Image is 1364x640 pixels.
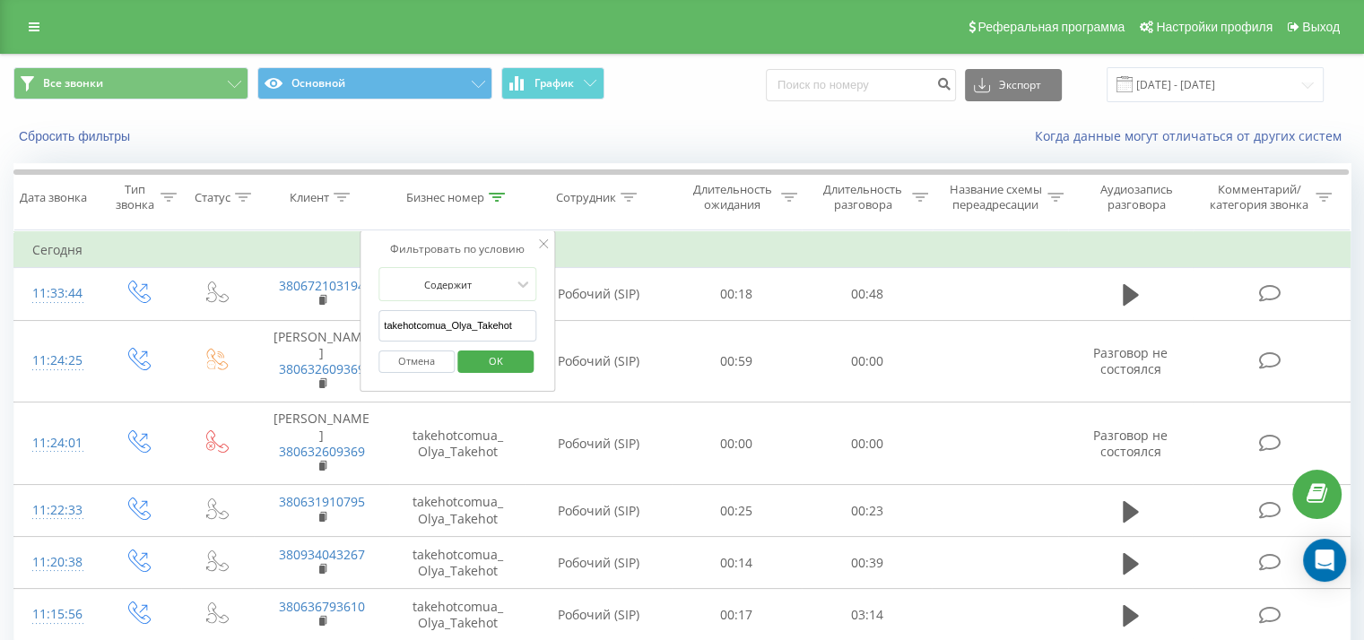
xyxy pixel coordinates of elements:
td: 00:00 [802,402,932,485]
div: Сотрудник [556,190,616,205]
td: Робочий (SIP) [526,320,672,402]
td: 00:23 [802,485,932,537]
div: Дата звонка [20,190,87,205]
button: Все звонки [13,67,248,99]
td: 00:59 [672,320,802,402]
button: Экспорт [965,69,1062,101]
td: 00:00 [672,402,802,485]
td: Робочий (SIP) [526,485,672,537]
td: 00:14 [672,537,802,589]
div: 11:24:01 [32,426,80,461]
button: OK [457,350,534,373]
button: Отмена [378,350,455,373]
a: 380672103194 [279,277,365,294]
div: Бизнес номер [406,190,484,205]
td: takehotcomua_Olya_Takehot [389,537,525,589]
a: Когда данные могут отличаться от других систем [1035,127,1351,144]
button: Основной [257,67,492,99]
div: Длительность разговора [818,182,908,212]
div: 11:20:38 [32,545,80,580]
div: Open Intercom Messenger [1303,539,1346,582]
input: Поиск по номеру [766,69,956,101]
a: 380632609369 [279,360,365,377]
a: 380631910795 [279,493,365,510]
td: 00:25 [672,485,802,537]
span: OK [471,347,521,375]
div: Клиент [290,190,329,205]
span: График [534,77,574,90]
td: 00:18 [672,268,802,320]
span: Реферальная программа [977,20,1125,34]
td: takehotcomua_Olya_Takehot [389,402,525,485]
span: Разговор не состоялся [1093,344,1168,377]
div: Тип звонка [113,182,155,212]
div: Фильтровать по условию [378,240,536,258]
div: Комментарий/категория звонка [1206,182,1311,212]
button: Сбросить фильтры [13,128,139,144]
span: Настройки профиля [1156,20,1273,34]
div: Статус [195,190,230,205]
div: Длительность ожидания [688,182,778,212]
td: Робочий (SIP) [526,537,672,589]
span: Разговор не состоялся [1093,427,1168,460]
td: 00:48 [802,268,932,320]
a: 380636793610 [279,598,365,615]
td: Сегодня [14,232,1351,268]
div: Аудиозапись разговора [1084,182,1189,212]
span: Все звонки [43,76,103,91]
div: 11:22:33 [32,493,80,528]
td: [PERSON_NAME] [254,320,389,402]
span: Выход [1302,20,1340,34]
td: 00:39 [802,537,932,589]
div: 11:33:44 [32,276,80,311]
td: Робочий (SIP) [526,268,672,320]
a: 380632609369 [279,443,365,460]
input: Введите значение [378,310,536,342]
td: 00:00 [802,320,932,402]
td: takehotcomua_Olya_Takehot [389,485,525,537]
div: 11:24:25 [32,343,80,378]
a: 380934043267 [279,546,365,563]
button: График [501,67,604,99]
td: Робочий (SIP) [526,402,672,485]
div: Название схемы переадресации [949,182,1043,212]
td: [PERSON_NAME] [254,402,389,485]
div: 11:15:56 [32,597,80,632]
